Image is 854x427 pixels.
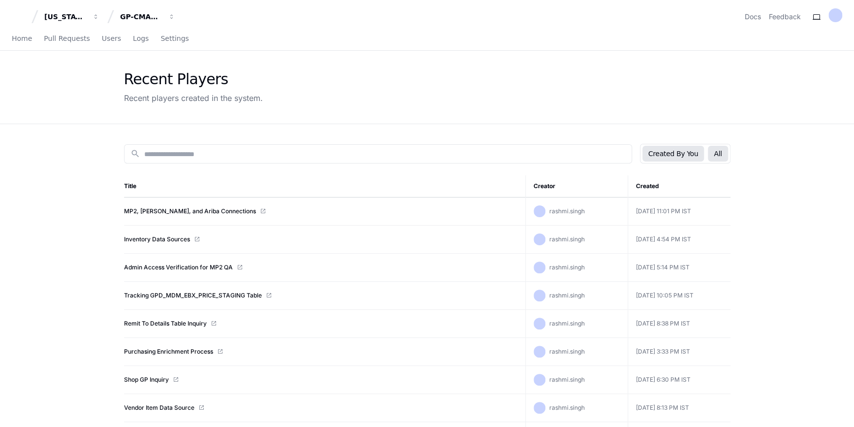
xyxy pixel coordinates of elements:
[124,207,256,215] a: MP2, [PERSON_NAME], and Ariba Connections
[124,92,263,104] div: Recent players created in the system.
[769,12,801,22] button: Feedback
[549,404,585,411] span: rashmi.singh
[133,28,149,50] a: Logs
[102,35,121,41] span: Users
[120,12,162,22] div: GP-CMAG-MP2
[628,175,730,197] th: Created
[124,235,190,243] a: Inventory Data Sources
[628,338,730,366] td: [DATE] 3:33 PM IST
[124,70,263,88] div: Recent Players
[124,292,262,299] a: Tracking GPD_MDM_EBX_PRICE_STAGING Table
[745,12,761,22] a: Docs
[628,282,730,310] td: [DATE] 10:05 PM IST
[549,348,585,355] span: rashmi.singh
[628,394,730,422] td: [DATE] 8:13 PM IST
[130,149,140,159] mat-icon: search
[628,254,730,282] td: [DATE] 5:14 PM IST
[628,226,730,254] td: [DATE] 4:54 PM IST
[12,35,32,41] span: Home
[549,376,585,383] span: rashmi.singh
[40,8,103,26] button: [US_STATE] Pacific
[549,263,585,271] span: rashmi.singh
[628,366,730,394] td: [DATE] 6:30 PM IST
[124,376,169,384] a: Shop GP Inquiry
[526,175,628,197] th: Creator
[708,146,727,162] button: All
[124,175,526,197] th: Title
[160,35,189,41] span: Settings
[124,263,233,271] a: Admin Access Verification for MP2 QA
[124,320,207,328] a: Remit To Details Table Inquiry
[549,207,585,215] span: rashmi.singh
[628,197,730,226] td: [DATE] 11:01 PM IST
[124,404,194,412] a: Vendor Item Data Source
[124,348,213,356] a: Purchasing Enrichment Process
[44,12,87,22] div: [US_STATE] Pacific
[116,8,179,26] button: GP-CMAG-MP2
[549,235,585,243] span: rashmi.singh
[549,292,585,299] span: rashmi.singh
[44,35,90,41] span: Pull Requests
[642,146,704,162] button: Created By You
[133,35,149,41] span: Logs
[44,28,90,50] a: Pull Requests
[628,310,730,338] td: [DATE] 8:38 PM IST
[549,320,585,327] span: rashmi.singh
[160,28,189,50] a: Settings
[102,28,121,50] a: Users
[12,28,32,50] a: Home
